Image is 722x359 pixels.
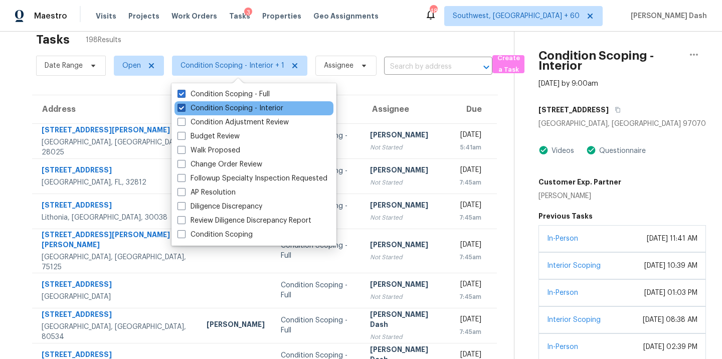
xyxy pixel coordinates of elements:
div: [DATE] 11:41 AM [647,234,697,244]
div: Condition Scoping - Full [281,280,354,300]
img: Artifact Present Icon [538,145,549,155]
h5: Previous Tasks [538,211,706,221]
div: Not Started [370,142,441,152]
div: [DATE] 01:03 PM [644,288,697,298]
img: Artifact Present Icon [586,145,596,155]
div: [DATE] [457,200,482,213]
div: Condition Scoping - Full [281,315,354,335]
div: [DATE] [457,279,482,292]
div: 3 [244,8,252,18]
div: 7:45am [457,177,482,188]
div: [GEOGRAPHIC_DATA], FL, 32812 [42,177,191,188]
h5: [STREET_ADDRESS] [538,105,609,115]
a: Interior Scoping [547,262,601,269]
div: Videos [549,146,574,156]
span: Properties [262,11,301,21]
div: [GEOGRAPHIC_DATA], [GEOGRAPHIC_DATA], 28025 [42,137,191,157]
a: In-Person [547,235,578,242]
span: Southwest, [GEOGRAPHIC_DATA] + 60 [453,11,580,21]
label: Budget Review [177,131,240,141]
div: [GEOGRAPHIC_DATA], [GEOGRAPHIC_DATA], 75125 [42,252,191,272]
label: Followup Specialty Inspection Requested [177,173,327,184]
span: Maestro [34,11,67,21]
a: Interior Scoping [547,316,601,323]
div: [DATE] 08:38 AM [643,315,697,325]
div: [GEOGRAPHIC_DATA], [GEOGRAPHIC_DATA] 97070 [538,119,706,129]
label: Condition Scoping - Interior [177,103,283,113]
div: [PERSON_NAME] [207,319,265,332]
label: Walk Proposed [177,145,240,155]
div: Not Started [370,177,441,188]
div: [STREET_ADDRESS] [42,309,191,322]
button: Open [479,60,493,74]
span: 198 Results [86,35,121,45]
div: [DATE] [457,240,482,252]
div: [PERSON_NAME] [370,165,441,177]
span: Tasks [229,13,250,20]
span: Condition Scoping - Interior + 1 [180,61,284,71]
div: [STREET_ADDRESS][PERSON_NAME][PERSON_NAME] [42,230,191,252]
div: [GEOGRAPHIC_DATA], [GEOGRAPHIC_DATA], 80534 [42,322,191,342]
div: [PERSON_NAME] [370,130,441,142]
div: [DATE] [457,130,482,142]
label: Condition Adjustment Review [177,117,289,127]
h5: Customer Exp. Partner [538,177,621,187]
span: Date Range [45,61,83,71]
label: Condition Scoping - Full [177,89,270,99]
span: Open [122,61,141,71]
span: Create a Task [497,53,519,76]
div: [DATE] 10:39 AM [644,261,697,271]
span: Assignee [324,61,353,71]
div: [GEOGRAPHIC_DATA] [42,292,191,302]
button: Copy Address [609,101,622,119]
div: Condition Scoping - Full [281,241,354,261]
h2: Condition Scoping - Interior [538,51,682,71]
div: [STREET_ADDRESS] [42,200,191,213]
div: [DATE] [457,165,482,177]
div: [DATE] [457,314,482,327]
div: 7:45am [457,213,482,223]
div: Not Started [370,252,441,262]
div: [DATE] by 9:00am [538,79,598,89]
span: [PERSON_NAME] Dash [627,11,707,21]
th: Address [32,95,199,123]
div: [PERSON_NAME] Dash [370,309,441,332]
div: Not Started [370,332,441,342]
div: 7:45am [457,292,482,302]
label: Diligence Discrepancy [177,202,262,212]
div: 487 [430,6,437,16]
div: Not Started [370,292,441,302]
span: Visits [96,11,116,21]
div: Questionnaire [596,146,646,156]
span: Projects [128,11,159,21]
div: [STREET_ADDRESS] [42,165,191,177]
div: [PERSON_NAME] [370,240,441,252]
th: Assignee [362,95,449,123]
label: Change Order Review [177,159,262,169]
div: Not Started [370,213,441,223]
div: [PERSON_NAME] [538,191,621,201]
div: [STREET_ADDRESS][PERSON_NAME] [42,125,191,137]
label: Review Diligence Discrepancy Report [177,216,311,226]
span: Work Orders [171,11,217,21]
div: [PERSON_NAME] [370,279,441,292]
th: Due [449,95,497,123]
span: Geo Assignments [313,11,379,21]
h2: Tasks [36,35,70,45]
label: AP Resolution [177,188,236,198]
button: Create a Task [492,55,524,73]
div: 5:41am [457,142,482,152]
div: [STREET_ADDRESS] [42,279,191,292]
label: Condition Scoping [177,230,253,240]
div: Lithonia, [GEOGRAPHIC_DATA], 30038 [42,213,191,223]
div: 7:45am [457,252,482,262]
div: 7:45am [457,327,482,337]
input: Search by address [384,59,464,75]
div: [DATE] 02:39 PM [643,342,697,352]
div: [PERSON_NAME] [370,200,441,213]
a: In-Person [547,289,578,296]
a: In-Person [547,343,578,350]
